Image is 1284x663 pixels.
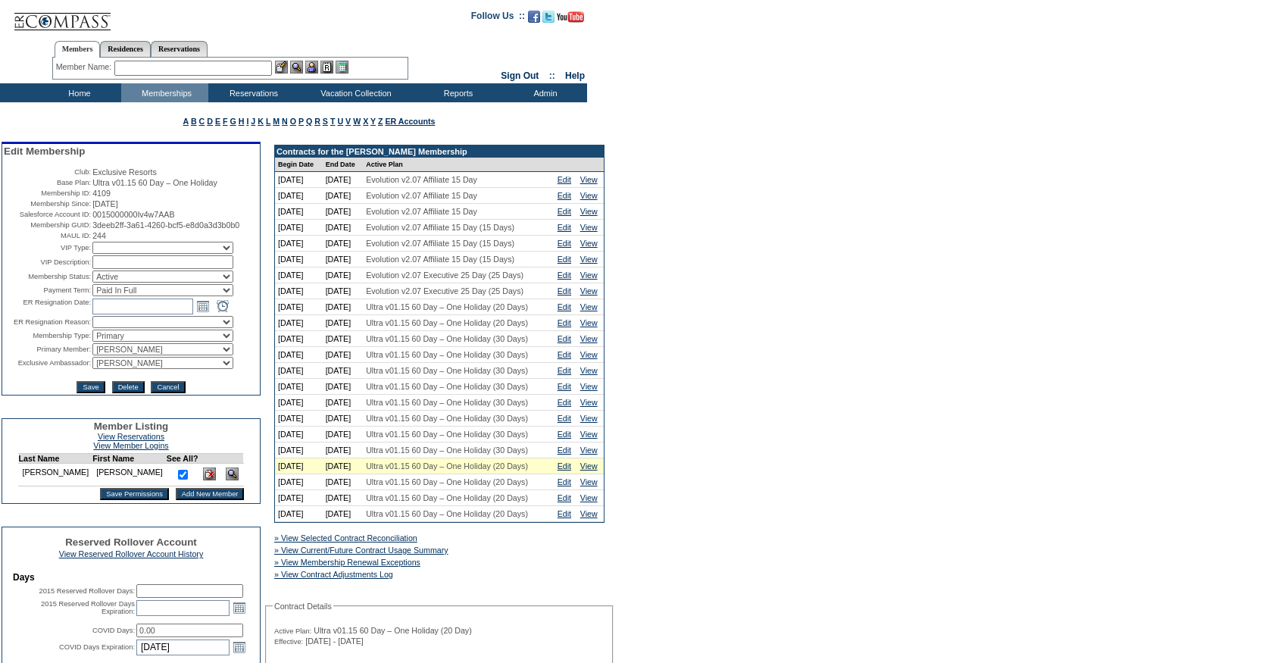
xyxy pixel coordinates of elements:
[183,117,189,126] a: A
[345,117,351,126] a: V
[246,117,248,126] a: I
[92,210,174,219] span: 0015000000Iv4w7AAB
[93,441,168,450] a: View Member Logins
[275,252,323,267] td: [DATE]
[558,366,571,375] a: Edit
[92,231,106,240] span: 244
[4,255,91,269] td: VIP Description:
[4,199,91,208] td: Membership Since:
[471,9,525,27] td: Follow Us ::
[4,271,91,283] td: Membership Status:
[558,318,571,327] a: Edit
[100,488,169,500] input: Save Permissions
[413,83,500,102] td: Reports
[337,117,343,126] a: U
[226,468,239,480] img: View Dashboard
[378,117,383,126] a: Z
[4,357,91,369] td: Exclusive Ambassador:
[366,414,528,423] span: Ultra v01.15 60 Day – One Holiday (30 Days)
[323,220,364,236] td: [DATE]
[290,117,296,126] a: O
[366,302,528,311] span: Ultra v01.15 60 Day – One Holiday (20 Days)
[580,255,598,264] a: View
[580,446,598,455] a: View
[323,172,364,188] td: [DATE]
[92,454,167,464] td: First Name
[314,626,472,635] span: Ultra v01.15 60 Day – One Holiday (20 Day)
[275,267,323,283] td: [DATE]
[558,477,571,486] a: Edit
[18,454,92,464] td: Last Name
[366,366,528,375] span: Ultra v01.15 60 Day – One Holiday (30 Days)
[580,286,598,296] a: View
[4,167,91,177] td: Club:
[314,117,320,126] a: R
[223,117,228,126] a: F
[151,41,208,57] a: Reservations
[363,117,368,126] a: X
[323,252,364,267] td: [DATE]
[121,83,208,102] td: Memberships
[330,117,336,126] a: T
[580,493,598,502] a: View
[100,41,151,57] a: Residences
[275,158,323,172] td: Begin Date
[4,145,85,157] span: Edit Membership
[274,546,448,555] a: » View Current/Future Contract Usage Summary
[580,191,598,200] a: View
[275,188,323,204] td: [DATE]
[366,271,523,280] span: Evolution v2.07 Executive 25 Day (25 Days)
[176,488,245,500] input: Add New Member
[112,381,145,393] input: Delete
[580,239,598,248] a: View
[275,347,323,363] td: [DATE]
[274,637,303,646] span: Effective:
[366,334,528,343] span: Ultra v01.15 60 Day – One Holiday (30 Days)
[274,570,393,579] a: » View Contract Adjustments Log
[305,636,364,646] span: [DATE] - [DATE]
[580,302,598,311] a: View
[4,316,91,328] td: ER Resignation Reason:
[323,395,364,411] td: [DATE]
[274,627,311,636] span: Active Plan:
[323,458,364,474] td: [DATE]
[558,271,571,280] a: Edit
[208,83,295,102] td: Reservations
[363,158,555,172] td: Active Plan
[275,299,323,315] td: [DATE]
[4,242,91,254] td: VIP Type:
[580,334,598,343] a: View
[275,395,323,411] td: [DATE]
[273,117,280,126] a: M
[195,298,211,314] a: Open the calendar popup.
[251,117,255,126] a: J
[580,398,598,407] a: View
[275,443,323,458] td: [DATE]
[558,286,571,296] a: Edit
[558,350,571,359] a: Edit
[4,178,91,187] td: Base Plan:
[558,509,571,518] a: Edit
[366,382,528,391] span: Ultra v01.15 60 Day – One Holiday (30 Days)
[336,61,348,73] img: b_calculator.gif
[4,330,91,342] td: Membership Type:
[323,443,364,458] td: [DATE]
[275,331,323,347] td: [DATE]
[323,474,364,490] td: [DATE]
[323,379,364,395] td: [DATE]
[366,430,528,439] span: Ultra v01.15 60 Day – One Holiday (30 Days)
[580,175,598,184] a: View
[215,117,220,126] a: E
[18,464,92,486] td: [PERSON_NAME]
[366,446,528,455] span: Ultra v01.15 60 Day – One Holiday (30 Days)
[275,379,323,395] td: [DATE]
[275,172,323,188] td: [DATE]
[191,117,197,126] a: B
[580,366,598,375] a: View
[98,432,164,441] a: View Reservations
[501,70,539,81] a: Sign Out
[275,458,323,474] td: [DATE]
[323,331,364,347] td: [DATE]
[39,587,135,595] label: 2015 Reserved Rollover Days:
[323,299,364,315] td: [DATE]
